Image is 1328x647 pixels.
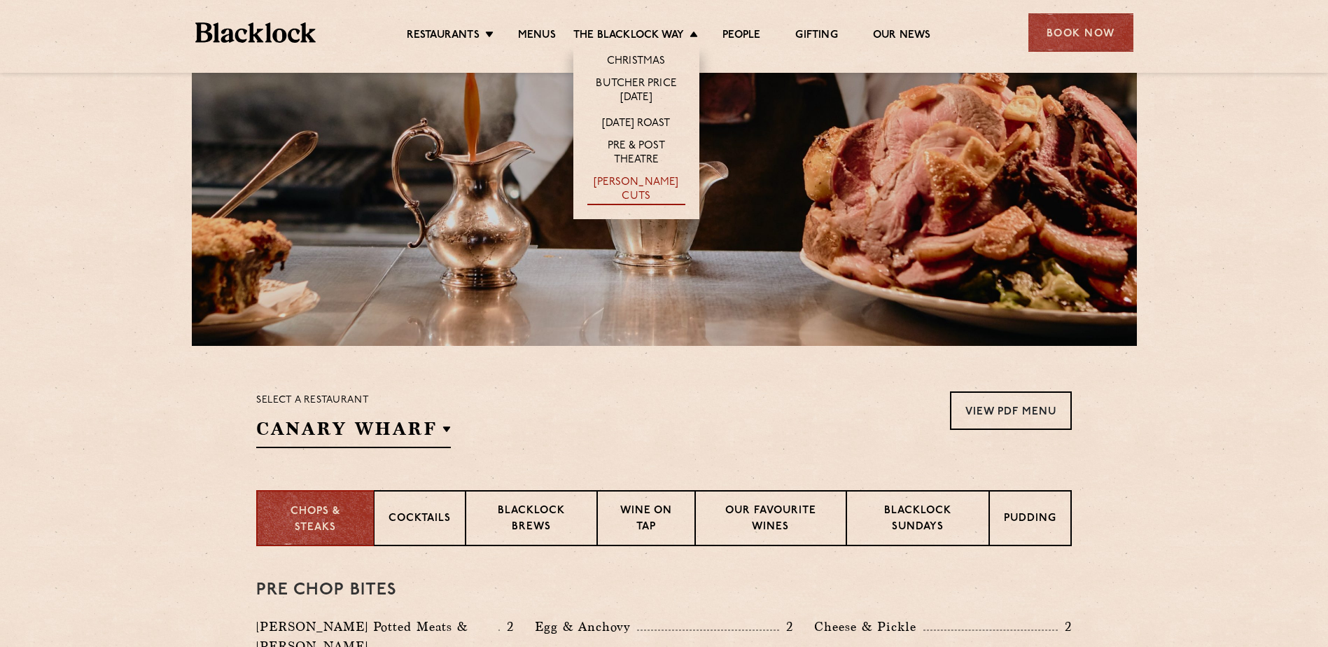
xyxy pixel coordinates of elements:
h2: Canary Wharf [256,417,451,448]
p: Cocktails [389,511,451,529]
a: View PDF Menu [950,391,1072,430]
p: 2 [779,618,793,636]
p: Our favourite wines [710,503,831,536]
a: Butcher Price [DATE] [587,77,685,106]
p: Wine on Tap [612,503,680,536]
a: Menus [518,29,556,44]
p: Blacklock Sundays [861,503,974,536]
img: BL_Textured_Logo-footer-cropped.svg [195,22,316,43]
a: Our News [873,29,931,44]
a: Christmas [607,55,666,70]
a: Restaurants [407,29,480,44]
p: Cheese & Pickle [814,617,923,636]
a: The Blacklock Way [573,29,684,44]
div: Book Now [1028,13,1133,52]
p: Select a restaurant [256,391,451,410]
h3: Pre Chop Bites [256,581,1072,599]
p: Chops & Steaks [272,504,359,536]
p: Pudding [1004,511,1056,529]
p: 2 [500,618,514,636]
a: [DATE] Roast [602,117,670,132]
a: Gifting [795,29,837,44]
p: Egg & Anchovy [535,617,637,636]
p: Blacklock Brews [480,503,582,536]
a: People [722,29,760,44]
p: 2 [1058,618,1072,636]
a: Pre & Post Theatre [587,139,685,169]
a: [PERSON_NAME] Cuts [587,176,685,205]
